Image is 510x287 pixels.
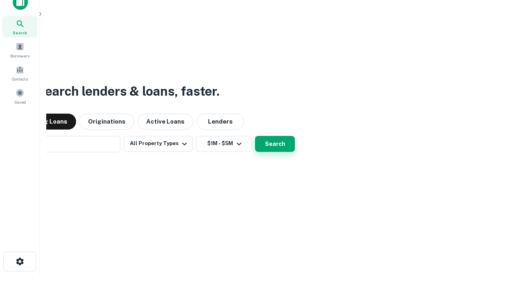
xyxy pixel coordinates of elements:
[137,114,193,130] button: Active Loans
[196,114,244,130] button: Lenders
[124,136,193,152] button: All Property Types
[12,76,28,82] span: Contacts
[255,136,295,152] button: Search
[13,29,27,36] span: Search
[14,99,26,105] span: Saved
[2,39,37,61] a: Borrowers
[470,223,510,261] iframe: Chat Widget
[2,85,37,107] a: Saved
[36,82,220,101] h3: Search lenders & loans, faster.
[2,62,37,84] a: Contacts
[2,16,37,37] a: Search
[196,136,252,152] button: $1M - $5M
[79,114,134,130] button: Originations
[10,53,29,59] span: Borrowers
